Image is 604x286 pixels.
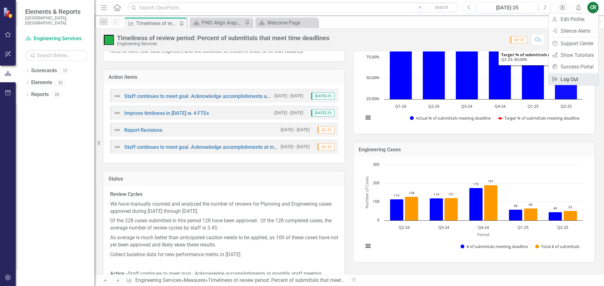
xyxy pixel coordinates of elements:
a: Success Portal [549,61,598,73]
strong: Action - [110,271,128,277]
path: Q2-24, 115. # of submittals meeting deadline. [390,199,404,220]
small: [DATE] - [DATE] [274,110,303,116]
g: # of submittals meeting deadline, bar series 1 of 2 with 5 bars. [390,188,562,220]
text: 200 [373,180,379,186]
a: Engineering Services [25,35,88,42]
text: 52 [568,205,572,209]
button: Show Actual % of submittals meeting deadline [410,115,491,121]
text: Q2-24 [428,103,439,109]
button: View chart menu, Chart [364,242,372,251]
div: Timeliness of review period: Percent of submittals that meet time deadlines [117,35,329,41]
h3: Action Items [109,74,340,80]
text: Q2-24 [399,224,410,230]
text: 75.00% [366,54,379,60]
p: As average is much better than anticipated caution needs to be applied, as 100 of these cases hav... [110,233,338,250]
div: Engineering Services [117,41,329,46]
text: Q1-25 [528,103,539,109]
text: Q4-24 [495,103,506,109]
small: [DATE] - [DATE] [274,93,303,99]
text: Q1-24 [395,103,406,109]
text: 50.00% [366,75,379,80]
text: Q2-25 [557,224,568,230]
img: Not Defined [114,92,121,100]
a: PWD Align Arapahoe Scorecard [191,19,243,27]
a: Edit Profile [549,13,598,25]
text: 0 [377,217,379,223]
span: Q2-25 [510,36,527,43]
span: Q2-25 [317,127,334,133]
button: Search [426,3,457,12]
a: Report Revisions [124,127,162,133]
path: Q4-24, 91.62303665. Actual % of submittals meeting deadline. [489,44,511,100]
text: 119 [433,192,439,197]
a: Scorecards [31,67,57,74]
text: 66 [529,202,533,207]
path: Q4-24, 175. # of submittals meeting deadline. [469,188,483,220]
p: We have manually counted and analyzed the number of reviews for Planning and Engineering cases ap... [110,199,338,216]
text: 175 [473,182,479,186]
a: Staff continues to meet goal. Acknowledge accomplishments at monthly staff meeting. [124,144,321,150]
text: Q1-25 [517,224,528,230]
text: Number of Cases [364,176,370,208]
path: Q1-25, 87.87878788. Actual % of submittals meeting deadline. [522,47,544,100]
div: Chart. Highcharts interactive chart. [360,162,588,256]
path: Q3-24, 98.34710744. Actual % of submittals meeting deadline. [456,38,478,100]
a: Welcome Page [257,19,316,27]
div: [DATE]-25 [479,4,535,12]
button: View chart menu, Chart [364,113,372,122]
a: Elements [31,79,52,86]
a: Reports [31,91,49,98]
p: Of the 228 cases submitted in this period 128 have been approved. Of the 128 completed cases, the... [110,216,338,233]
text: Q3-24 [438,224,450,230]
small: [DATE] - [DATE] [281,127,310,133]
button: CR [587,2,599,13]
div: Chart. Highcharts interactive chart. [360,33,588,127]
text: 128 [409,191,414,195]
div: » » [126,277,344,284]
text: 100 [373,198,379,204]
button: Show Target % of submittals meeting deadline [498,115,580,121]
path: Q3-24, 119. # of submittals meeting deadline. [430,198,443,220]
img: Not Defined [114,109,121,117]
p: Staff continues to meet goal. Acknowledge accomplishments at monthly staff meeting. [110,269,338,279]
div: 32 [55,80,65,85]
text: Q2-25 [561,103,572,109]
a: Engineering Services [135,277,181,283]
path: Q4-24, 191. Total # of submittals. [484,185,498,220]
button: Show Total # of submittals [535,244,579,249]
strong: Review Cycles [110,191,143,197]
span: Elements & Reports [25,8,88,15]
div: PWD Align Arapahoe Scorecard [202,19,243,27]
h3: Status [109,176,340,182]
a: Measures [184,277,205,283]
a: Improve timliness in [DATE] w. 4 FTEs [124,110,209,116]
text: 45 [553,206,557,210]
g: Total # of submittals, bar series 2 of 2 with 5 bars. [405,185,577,220]
a: Support Center [549,38,598,49]
path: Q1-25, 58. # of submittals meeting deadline. [509,209,523,220]
svg: Interactive chart [360,162,586,256]
a: Show Tutorials [549,49,598,61]
text: Q4-24 [478,224,489,230]
p: Collect baseline data for new performance metric in [DATE]. [110,250,338,260]
path: Q3-24, 121. Total # of submittals. [445,198,458,220]
img: Not Defined [114,126,121,134]
h3: Engineering Cases [359,147,590,153]
img: On Target [104,35,114,45]
path: Q2-24, 89.84375. Actual % of submittals meeting deadline. [423,45,445,100]
img: Not Defined [114,143,121,151]
text: 25.00% [366,96,379,101]
g: Actual % of submittals meeting deadline, series 1 of 2. Bar series with 6 bars. [390,38,577,100]
path: Q1-24, 93.16239316. Actual % of submittals meeting deadline. [390,42,412,100]
small: [DATE] - [DATE] [281,144,310,150]
button: [DATE]-25 [477,2,537,13]
span: Search [435,5,448,10]
button: Show # of submittals meeting deadline [461,244,528,249]
text: Period [477,232,489,237]
input: Search ClearPoint... [127,2,459,13]
text: 115 [394,193,400,197]
text: 300 [373,161,379,167]
path: Q2-25, 52. Total # of submittals. [564,211,577,220]
text: Q3-24 [461,103,473,109]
